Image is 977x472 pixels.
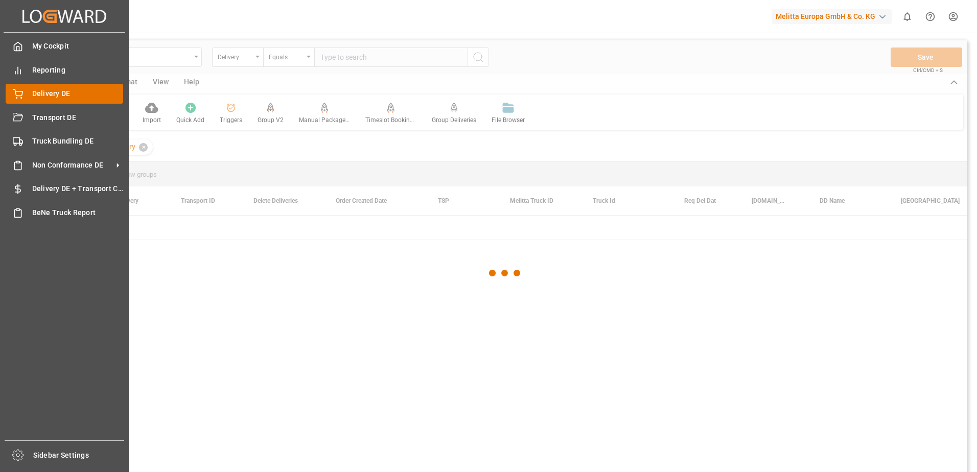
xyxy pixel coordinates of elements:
[32,183,124,194] span: Delivery DE + Transport Cost
[6,60,123,80] a: Reporting
[919,5,942,28] button: Help Center
[772,7,896,26] button: Melitta Europa GmbH & Co. KG
[32,88,124,99] span: Delivery DE
[6,36,123,56] a: My Cockpit
[32,41,124,52] span: My Cockpit
[32,207,124,218] span: BeNe Truck Report
[6,84,123,104] a: Delivery DE
[6,131,123,151] a: Truck Bundling DE
[33,450,125,461] span: Sidebar Settings
[6,179,123,199] a: Delivery DE + Transport Cost
[772,9,892,24] div: Melitta Europa GmbH & Co. KG
[32,112,124,123] span: Transport DE
[6,107,123,127] a: Transport DE
[32,160,113,171] span: Non Conformance DE
[32,136,124,147] span: Truck Bundling DE
[896,5,919,28] button: show 0 new notifications
[6,202,123,222] a: BeNe Truck Report
[32,65,124,76] span: Reporting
